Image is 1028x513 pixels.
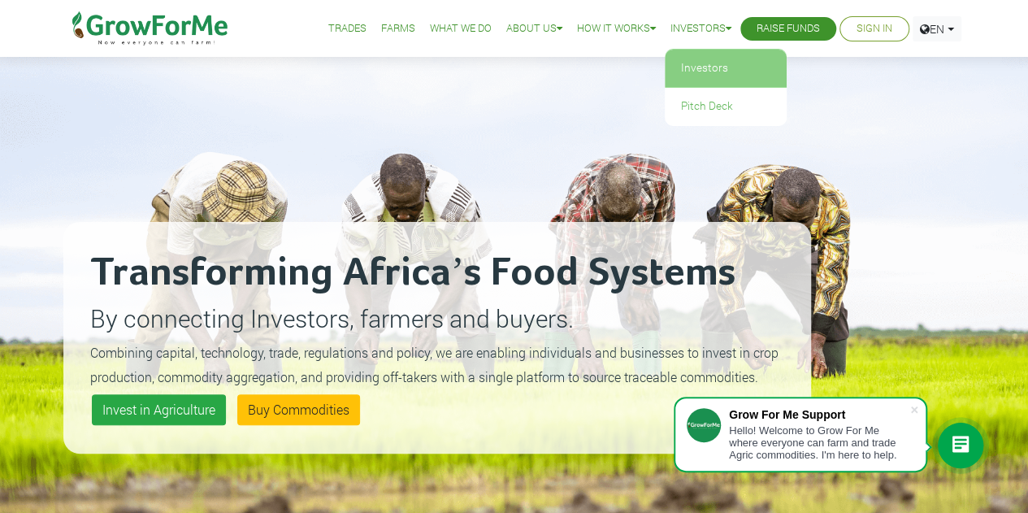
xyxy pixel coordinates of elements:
h2: Transforming Africa’s Food Systems [90,249,784,298]
a: EN [913,16,961,41]
a: What We Do [430,20,492,37]
small: Combining capital, technology, trade, regulations and policy, we are enabling individuals and bus... [90,344,779,385]
a: Farms [381,20,415,37]
a: Invest in Agriculture [92,394,226,425]
a: Investors [665,50,787,87]
a: Buy Commodities [237,394,360,425]
a: About Us [506,20,562,37]
div: Grow For Me Support [729,408,909,421]
a: Raise Funds [757,20,820,37]
p: By connecting Investors, farmers and buyers. [90,300,784,337]
a: Trades [328,20,367,37]
a: Investors [670,20,731,37]
a: Pitch Deck [665,88,787,125]
div: Hello! Welcome to Grow For Me where everyone can farm and trade Agric commodities. I'm here to help. [729,424,909,461]
a: Sign In [857,20,892,37]
a: How it Works [577,20,656,37]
